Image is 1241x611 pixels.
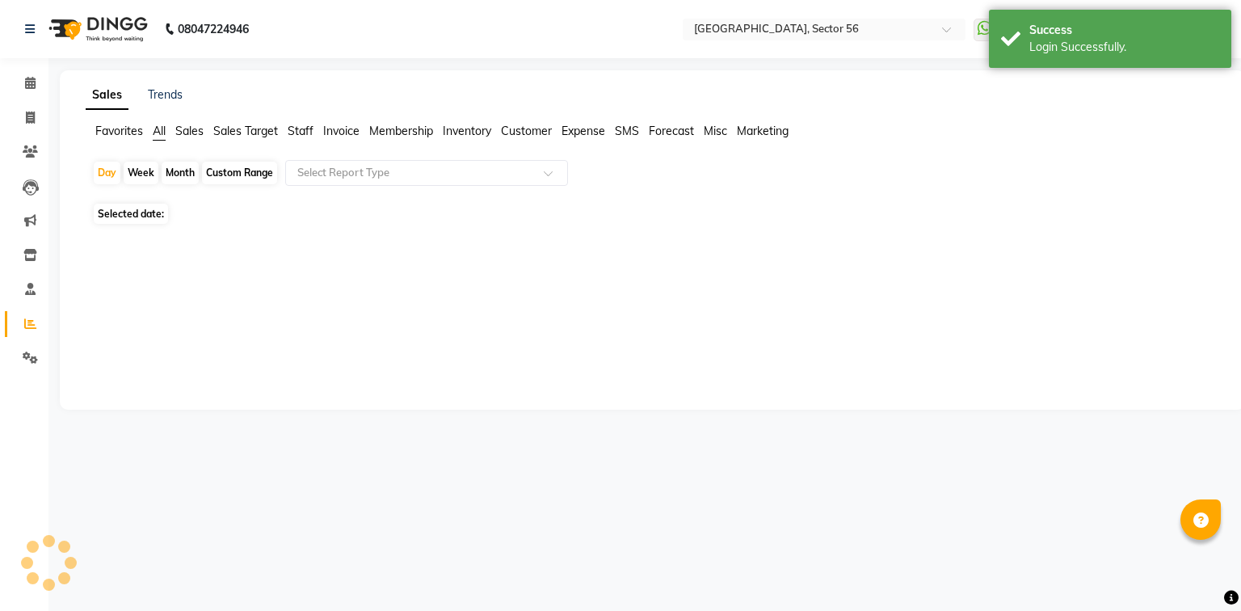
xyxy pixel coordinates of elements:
div: Custom Range [202,162,277,184]
span: Membership [369,124,433,138]
div: Login Successfully. [1029,39,1219,56]
span: Misc [704,124,727,138]
span: Inventory [443,124,491,138]
div: Month [162,162,199,184]
span: Staff [288,124,313,138]
div: Week [124,162,158,184]
iframe: chat widget [1173,546,1225,595]
span: All [153,124,166,138]
img: logo [41,6,152,52]
span: Marketing [737,124,789,138]
span: SMS [615,124,639,138]
a: Trends [148,87,183,102]
span: Sales [175,124,204,138]
a: Sales [86,81,128,110]
div: Success [1029,22,1219,39]
span: Sales Target [213,124,278,138]
span: Favorites [95,124,143,138]
span: Expense [562,124,605,138]
span: Forecast [649,124,694,138]
span: Selected date: [94,204,168,224]
b: 08047224946 [178,6,249,52]
span: Customer [501,124,552,138]
div: Day [94,162,120,184]
span: Invoice [323,124,360,138]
